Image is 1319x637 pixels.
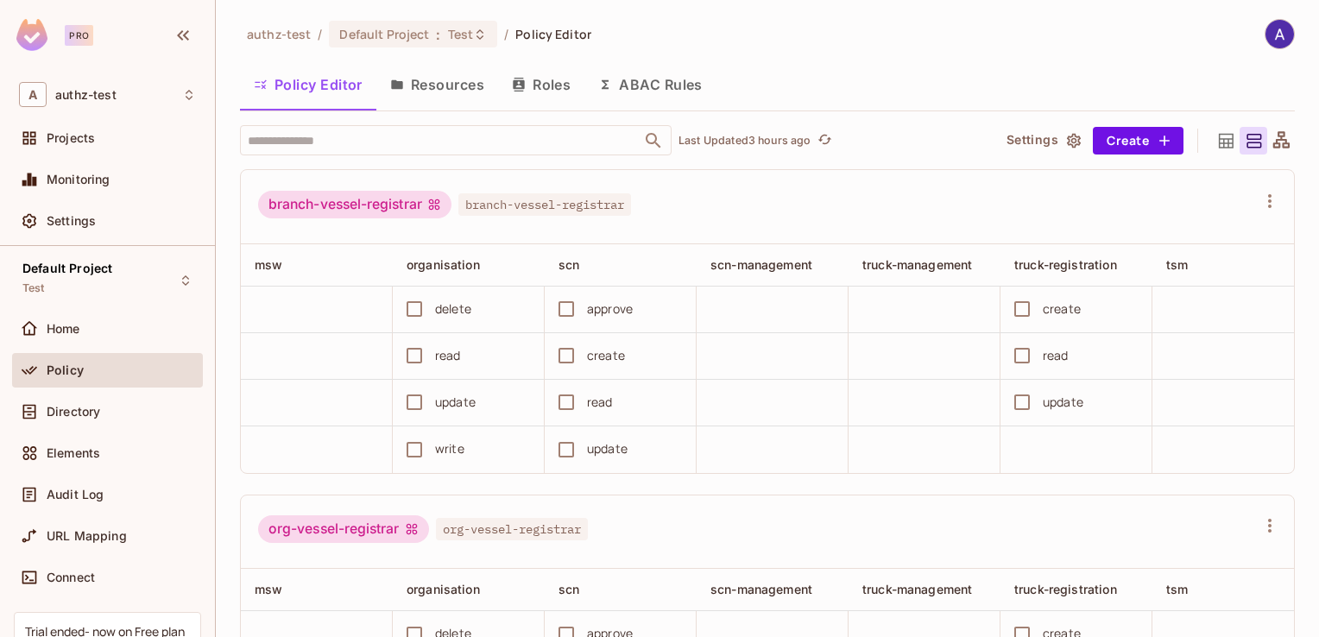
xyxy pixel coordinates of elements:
span: truck-registration [1014,257,1117,272]
button: ABAC Rules [584,63,716,106]
button: Settings [1000,127,1086,155]
p: Last Updated 3 hours ago [678,134,811,148]
span: organisation [407,257,480,272]
span: the active workspace [247,26,311,42]
img: ASHISH SANDEY [1265,20,1294,48]
span: Test [448,26,474,42]
span: Directory [47,405,100,419]
span: Default Project [339,26,429,42]
span: organisation [407,582,480,596]
span: : [435,28,441,41]
div: update [587,439,628,458]
span: scn-management [710,582,812,596]
div: update [435,393,476,412]
span: Monitoring [47,173,110,186]
span: Policy [47,363,84,377]
span: Home [47,322,80,336]
button: Open [641,129,666,153]
div: read [587,393,613,412]
span: scn-management [710,257,812,272]
div: update [1043,393,1083,412]
span: branch-vessel-registrar [458,193,631,216]
button: Resources [376,63,498,106]
span: Elements [47,446,100,460]
span: Projects [47,131,95,145]
span: Connect [47,571,95,584]
span: org-vessel-registrar [436,518,588,540]
div: org-vessel-registrar [258,515,429,543]
div: create [587,346,625,365]
span: A [19,82,47,107]
button: Policy Editor [240,63,376,106]
span: Test [22,281,45,295]
span: scn [559,257,579,272]
span: Click to refresh data [811,130,835,151]
img: SReyMgAAAABJRU5ErkJggg== [16,19,47,51]
span: Audit Log [47,488,104,501]
div: branch-vessel-registrar [258,191,451,218]
span: truck-management [862,257,972,272]
button: Roles [498,63,584,106]
span: msw [255,582,282,596]
li: / [504,26,508,42]
button: Create [1093,127,1183,155]
span: refresh [817,132,832,149]
span: msw [255,257,282,272]
div: create [1043,300,1081,318]
span: Policy Editor [515,26,591,42]
div: read [1043,346,1069,365]
span: URL Mapping [47,529,127,543]
button: refresh [814,130,835,151]
span: scn [559,582,579,596]
span: tsm [1166,257,1188,272]
span: truck-registration [1014,582,1117,596]
li: / [318,26,322,42]
span: Settings [47,214,96,228]
div: read [435,346,461,365]
div: approve [587,300,633,318]
span: Workspace: authz-test [55,88,117,102]
div: Pro [65,25,93,46]
span: truck-management [862,582,972,596]
div: delete [435,300,471,318]
div: write [435,439,464,458]
span: tsm [1166,582,1188,596]
span: Default Project [22,262,112,275]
